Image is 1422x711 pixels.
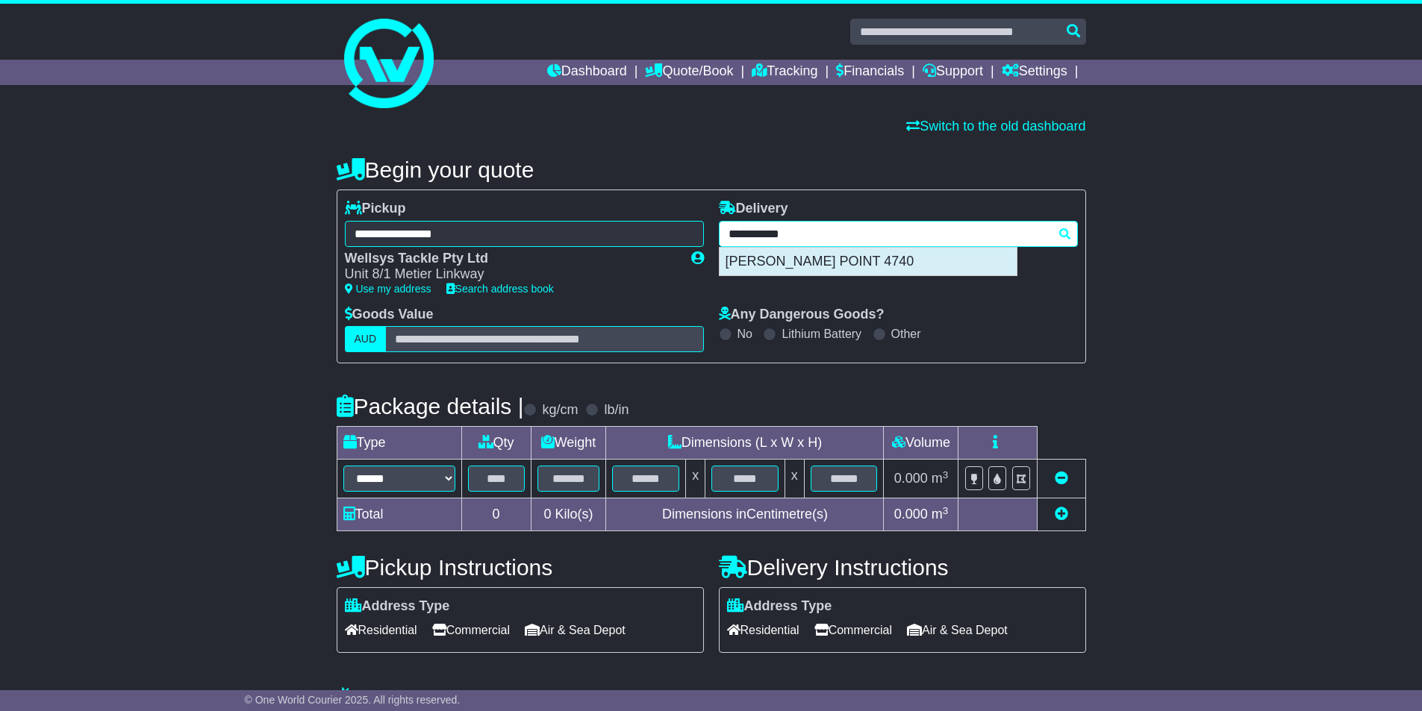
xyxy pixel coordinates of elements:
[894,507,928,521] span: 0.000
[932,507,949,521] span: m
[345,618,417,642] span: Residential
[345,251,676,267] div: Wellsys Tackle Pty Ltd
[894,471,928,486] span: 0.000
[547,60,627,85] a: Dashboard
[337,394,524,419] h4: Package details |
[345,266,676,283] div: Unit 8/1 Metier Linkway
[542,402,578,419] label: kg/cm
[719,221,1078,247] typeahead: Please provide city
[943,505,949,516] sup: 3
[906,119,1085,134] a: Switch to the old dashboard
[345,326,387,352] label: AUD
[891,327,921,341] label: Other
[461,498,531,531] td: 0
[1055,507,1068,521] a: Add new item
[1002,60,1067,85] a: Settings
[432,618,510,642] span: Commercial
[719,555,1086,580] h4: Delivery Instructions
[814,618,892,642] span: Commercial
[1055,471,1068,486] a: Remove this item
[923,60,983,85] a: Support
[345,201,406,217] label: Pickup
[337,157,1086,182] h4: Begin your quote
[727,598,832,615] label: Address Type
[337,498,461,531] td: Total
[782,327,861,341] label: Lithium Battery
[932,471,949,486] span: m
[525,618,626,642] span: Air & Sea Depot
[345,283,431,295] a: Use my address
[884,427,958,460] td: Volume
[737,327,752,341] label: No
[727,618,799,642] span: Residential
[337,555,704,580] h4: Pickup Instructions
[645,60,733,85] a: Quote/Book
[604,402,629,419] label: lb/in
[686,460,705,498] td: x
[345,598,450,615] label: Address Type
[461,427,531,460] td: Qty
[531,427,606,460] td: Weight
[836,60,904,85] a: Financials
[907,618,1008,642] span: Air & Sea Depot
[719,201,788,217] label: Delivery
[245,694,461,706] span: © One World Courier 2025. All rights reserved.
[785,460,804,498] td: x
[531,498,606,531] td: Kilo(s)
[543,507,551,521] span: 0
[337,686,1086,711] h4: Warranty & Insurance
[606,427,884,460] td: Dimensions (L x W x H)
[719,307,885,323] label: Any Dangerous Goods?
[345,307,434,323] label: Goods Value
[446,283,554,295] a: Search address book
[337,427,461,460] td: Type
[752,60,817,85] a: Tracking
[720,248,1017,276] div: [PERSON_NAME] POINT 4740
[606,498,884,531] td: Dimensions in Centimetre(s)
[943,469,949,480] sup: 3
